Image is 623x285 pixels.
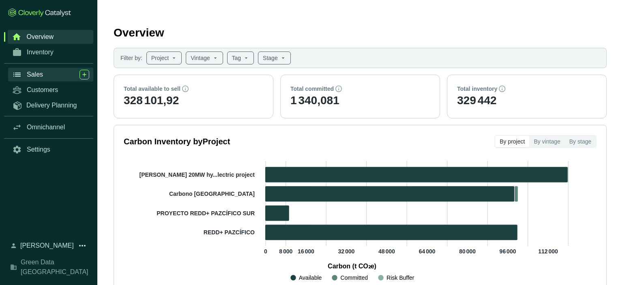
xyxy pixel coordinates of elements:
[27,71,43,79] span: Sales
[26,33,54,41] span: Overview
[298,248,314,255] tspan: 16 000
[8,120,93,134] a: Omnichannel
[8,30,93,44] a: Overview
[27,146,50,154] span: Settings
[120,54,142,62] p: Filter by:
[20,241,74,251] span: [PERSON_NAME]
[338,248,354,255] tspan: 32 000
[136,261,568,271] p: Carbon (t CO₂e)
[8,45,93,59] a: Inventory
[8,68,93,81] a: Sales
[264,248,267,255] tspan: 0
[27,86,58,94] span: Customers
[340,274,368,282] p: Committed
[419,248,435,255] tspan: 64 000
[204,229,255,236] tspan: REDD+ PAZCÍFICO
[378,248,395,255] tspan: 48 000
[494,135,597,148] div: segmented control
[387,274,414,282] p: Risk Buffer
[457,93,597,108] p: 329 442
[124,85,180,93] p: Total available to sell
[124,136,230,147] p: Carbon Inventory by Project
[565,136,596,147] div: By stage
[27,48,54,56] span: Inventory
[538,248,558,255] tspan: 112 000
[279,248,292,255] tspan: 8 000
[8,143,93,156] a: Settings
[169,191,255,197] tspan: Carbono [GEOGRAPHIC_DATA]
[299,274,322,282] p: Available
[114,24,164,41] h2: Overview
[124,93,263,108] p: 328 101,92
[290,93,430,108] p: 1 340,081
[8,83,93,97] a: Customers
[157,210,255,216] tspan: PROYECTO REDD+ PAZCÍFICO SUR
[140,171,255,178] tspan: [PERSON_NAME] 20MW hy...lectric project
[21,257,89,277] span: Green Data [GEOGRAPHIC_DATA]
[8,99,93,112] a: Delivery Planning
[499,248,516,255] tspan: 96 000
[529,136,565,147] div: By vintage
[27,123,65,131] span: Omnichannel
[457,85,497,93] p: Total inventory
[26,101,77,109] span: Delivery Planning
[459,248,476,255] tspan: 80 000
[495,136,529,147] div: By project
[290,85,334,93] p: Total committed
